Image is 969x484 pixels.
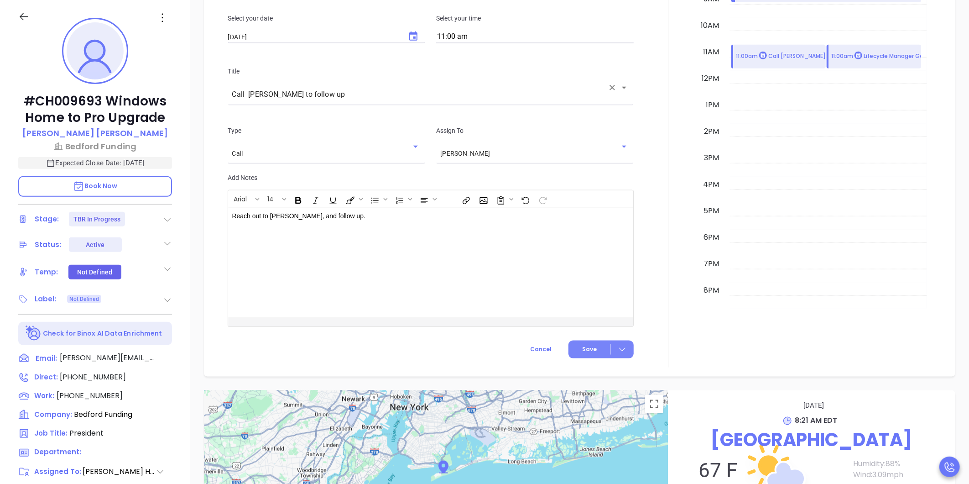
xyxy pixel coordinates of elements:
span: Save [582,345,597,353]
div: Temp: [35,265,58,279]
p: Humidity: 88 % [854,458,946,469]
button: Save [568,341,634,358]
div: Label: [35,292,57,306]
span: Underline [324,191,340,207]
span: Italic [307,191,323,207]
p: [GEOGRAPHIC_DATA] [677,426,946,453]
span: Direct : [34,372,58,382]
span: Work: [34,391,54,400]
span: Email: [36,352,57,364]
span: Insert Ordered List [391,191,414,207]
a: [PERSON_NAME] [PERSON_NAME] [22,127,168,140]
p: Check for Binox AI Data Enrichment [43,329,162,338]
div: Status: [35,238,62,252]
span: President [69,428,104,438]
img: profile-user [67,22,124,79]
span: Not Defined [69,294,99,304]
div: 5pm [702,205,721,216]
span: Align [415,191,439,207]
div: 4pm [701,179,721,190]
span: Insert Image [474,191,491,207]
span: Arial [229,195,251,201]
p: [PERSON_NAME] [PERSON_NAME] [22,127,168,139]
span: Job Title: [34,428,68,438]
span: Company: [34,410,72,419]
span: Undo [516,191,533,207]
p: Select your time [436,13,634,23]
div: TBR In Progress [73,212,121,226]
span: Insert link [457,191,474,207]
p: 11:00am Call [PERSON_NAME] to follow up [736,52,860,61]
span: Book Now [73,181,118,190]
p: Expected Close Date: [DATE] [18,157,172,169]
div: 6pm [702,232,721,243]
div: Stage: [35,212,59,226]
div: 7pm [702,258,721,269]
button: Clear [606,81,619,94]
span: [PHONE_NUMBER] [57,390,123,401]
button: Toggle fullscreen view [645,395,663,413]
p: Assign To [436,126,634,136]
p: Select your date [228,13,425,23]
div: Active [86,237,104,252]
button: Choose date, selected date is Oct 8, 2025 [402,26,424,47]
span: Font size [262,191,288,207]
a: Bedford Funding [18,140,172,153]
p: Reach out to [PERSON_NAME], and follow up. [232,211,601,221]
span: [PHONE_NUMBER] [60,372,126,382]
div: 10am [699,20,721,31]
span: [PERSON_NAME][EMAIL_ADDRESS][DOMAIN_NAME] [60,352,156,363]
p: 67 F [677,458,758,482]
span: [PERSON_NAME] Humber [83,466,156,477]
div: 3pm [702,153,721,163]
p: [DATE] [682,400,946,411]
button: Arial [229,191,254,207]
button: 14 [263,191,281,207]
div: 1pm [704,100,721,110]
span: Assigned To: [34,467,82,477]
span: Bedford Funding [74,409,132,420]
div: 12pm [700,73,721,84]
span: Bold [289,191,306,207]
div: 8pm [702,285,721,296]
p: Title [228,66,634,76]
span: Insert Unordered List [366,191,390,207]
img: Ai-Enrich-DaqCidB-.svg [26,326,42,342]
span: Redo [534,191,550,207]
button: Cancel [513,341,568,358]
p: Wind: 3.09 mph [854,469,946,480]
span: 14 [263,195,278,201]
p: Add Notes [228,173,634,183]
span: Cancel [530,345,552,353]
div: 2pm [702,126,721,137]
p: Type [228,126,425,136]
input: MM/DD/YYYY [228,33,399,41]
button: Open [409,140,422,153]
span: Font family [229,191,261,207]
span: Fill color or set the text color [341,191,365,207]
div: 11am [701,47,721,58]
div: Not Defined [77,265,112,279]
p: #CH009693 Windows Home to Pro Upgrade [18,93,172,126]
button: Open [618,81,630,94]
button: Open [618,140,630,153]
span: Department: [34,447,81,457]
span: Surveys [492,191,516,207]
span: 8:21 AM EDT [795,415,837,426]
